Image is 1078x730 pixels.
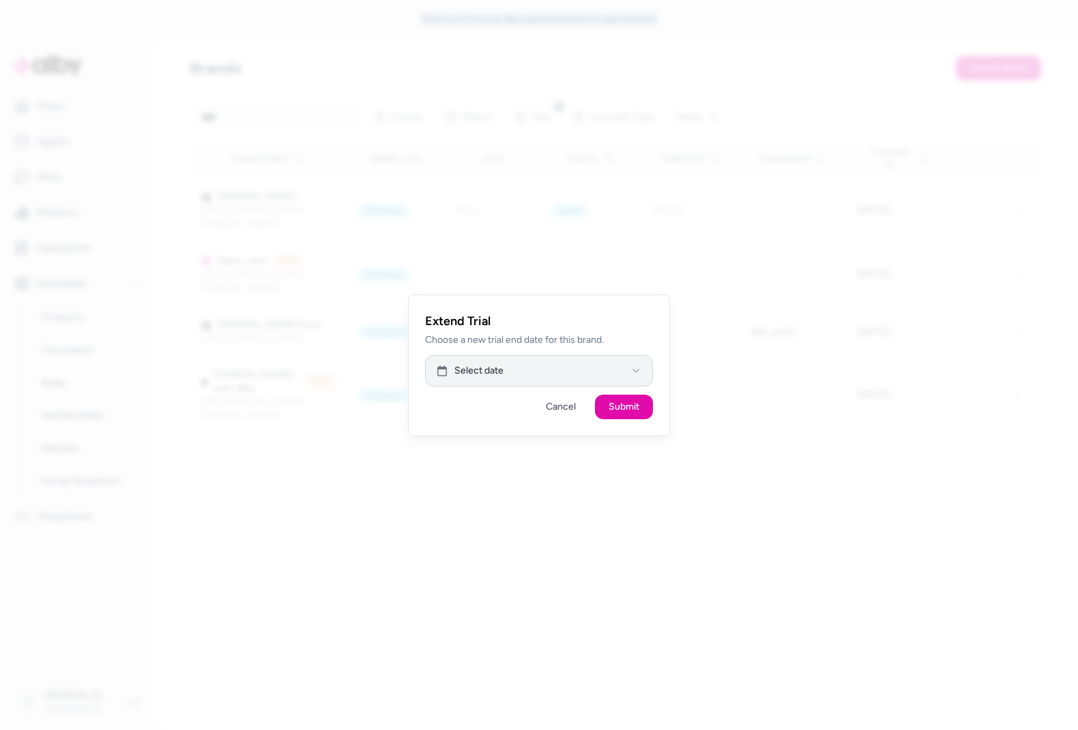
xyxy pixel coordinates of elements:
h2: Extend Trial [425,311,653,331]
button: Submit [595,395,653,419]
button: Cancel [532,395,589,419]
button: Select date [425,355,653,386]
p: Choose a new trial end date for this brand. [425,333,653,347]
span: Select date [454,364,504,378]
